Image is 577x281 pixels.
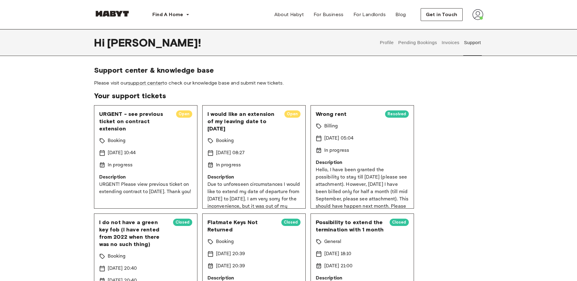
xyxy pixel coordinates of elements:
[99,174,192,181] p: Description
[441,29,460,56] button: Invoices
[128,80,162,86] a: support center
[463,29,482,56] button: Support
[324,147,349,154] p: In progress
[324,250,352,258] p: [DATE] 18:10
[353,11,386,18] span: For Landlords
[94,91,483,100] span: Your support tickets
[108,161,133,169] p: In progress
[324,262,353,270] p: [DATE] 21:00
[108,149,136,157] p: [DATE] 10:44
[207,174,301,181] p: Description
[207,110,280,132] span: I would like an extension of my leaving date to [DATE]
[99,110,171,132] span: URGENT - see previous ticket on contract extension
[269,9,309,21] a: About Habyt
[316,219,385,233] span: Possibility to extend the termination with 1 month
[314,11,344,18] span: For Business
[324,123,338,130] p: Billing
[324,238,342,245] p: General
[99,181,192,196] p: URGENT! Please view previous ticket on extending contract to [DATE]. Thank you!
[398,29,438,56] button: Pending Bookings
[390,219,409,225] span: Closed
[274,11,304,18] span: About Habyt
[216,149,245,157] p: [DATE] 08:27
[421,8,463,21] button: Get in Touch
[309,9,349,21] a: For Business
[385,111,408,117] span: Resolved
[472,9,483,20] img: avatar
[379,29,395,56] button: Profile
[207,181,301,232] p: Due to unforeseen circumstances I would like to extend my date of departure from [DATE] to [DATE]...
[216,137,234,144] p: Booking
[349,9,391,21] a: For Landlords
[216,262,245,270] p: [DATE] 20:39
[108,265,137,272] p: [DATE] 20:40
[107,36,201,49] span: [PERSON_NAME] !
[176,111,192,117] span: Open
[324,135,354,142] p: [DATE] 05:04
[207,219,276,233] span: Flatmate Keys Not Returned
[316,159,409,166] p: Description
[108,253,126,260] p: Booking
[148,9,194,21] button: Find A Home
[173,219,192,225] span: Closed
[216,161,241,169] p: In progress
[99,219,168,248] span: I do not have a green key fob (I have rented from 2022 when there was no such thing)
[395,11,406,18] span: Blog
[377,29,483,56] div: user profile tabs
[426,11,457,18] span: Get in Touch
[94,80,483,86] span: Please visit our to check our knowledge base and submit new tickets.
[391,9,411,21] a: Blog
[284,111,301,117] span: Open
[316,166,409,247] p: Hello, I have been granted the possibility to stay till [DATE] (please see attachment). However, ...
[94,66,483,75] span: Support center & knowledge base
[216,238,234,245] p: Booking
[316,110,381,118] span: Wrong rent
[94,36,107,49] span: Hi
[108,137,126,144] p: Booking
[94,11,130,17] img: Habyt
[152,11,183,18] span: Find A Home
[281,219,301,225] span: Closed
[216,250,245,258] p: [DATE] 20:39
